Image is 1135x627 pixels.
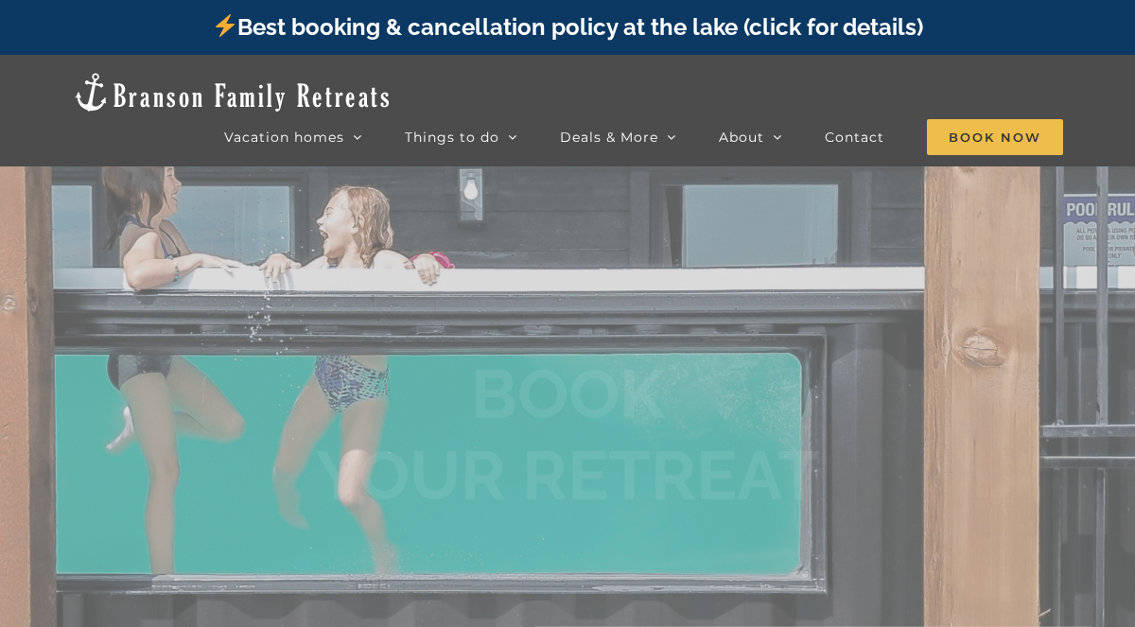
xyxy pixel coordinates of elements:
[825,131,884,144] span: Contact
[72,71,393,113] img: Branson Family Retreats Logo
[560,131,658,144] span: Deals & More
[719,131,764,144] span: About
[405,131,499,144] span: Things to do
[224,118,362,156] a: Vacation homes
[560,118,676,156] a: Deals & More
[927,118,1063,156] a: Book Now
[719,118,782,156] a: About
[825,118,884,156] a: Contact
[405,118,517,156] a: Things to do
[224,131,344,144] span: Vacation homes
[224,118,1063,156] nav: Main Menu
[212,13,923,41] a: Best booking & cancellation policy at the lake (click for details)
[316,354,820,515] b: BOOK YOUR RETREAT
[214,14,236,37] img: ⚡️
[927,119,1063,155] span: Book Now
